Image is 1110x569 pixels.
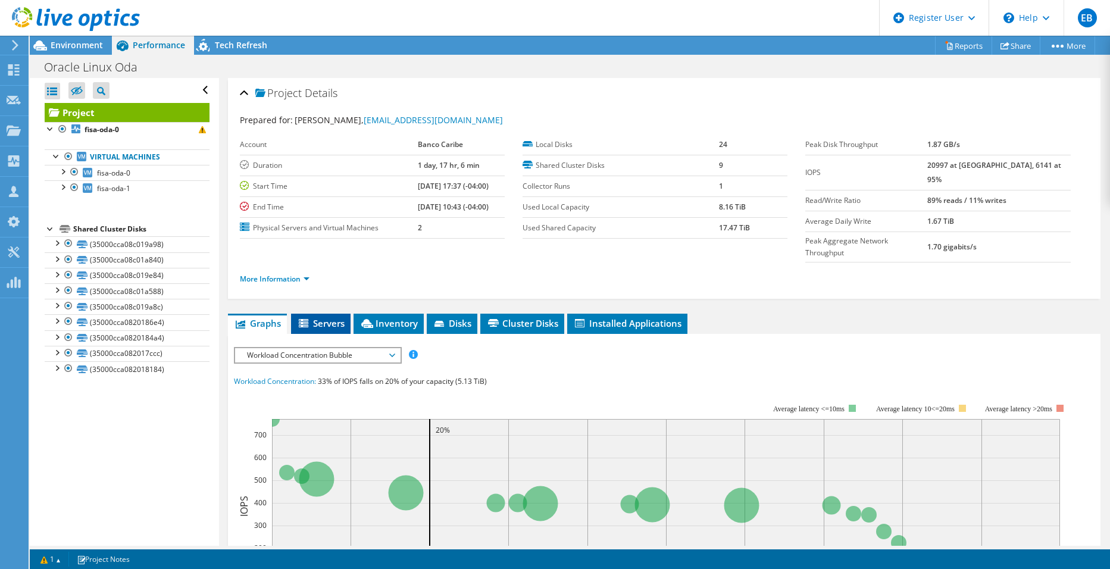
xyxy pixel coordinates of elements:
[295,114,503,126] span: [PERSON_NAME],
[359,317,418,329] span: Inventory
[418,139,463,149] b: Banco Caribe
[97,183,130,193] span: fisa-oda-1
[45,165,210,180] a: fisa-oda-0
[297,317,345,329] span: Servers
[805,195,927,207] label: Read/Write Ratio
[433,317,471,329] span: Disks
[45,252,210,268] a: (35000cca08c01a840)
[45,180,210,196] a: fisa-oda-1
[523,180,719,192] label: Collector Runs
[241,348,394,362] span: Workload Concentration Bubble
[97,168,130,178] span: fisa-oda-0
[240,201,418,213] label: End Time
[254,498,267,508] text: 400
[254,543,267,553] text: 200
[1078,8,1097,27] span: EB
[45,283,210,299] a: (35000cca08c01a588)
[45,103,210,122] a: Project
[523,160,719,171] label: Shared Cluster Disks
[719,223,750,233] b: 17.47 TiB
[523,201,719,213] label: Used Local Capacity
[45,149,210,165] a: Virtual Machines
[45,346,210,361] a: (35000cca082017ccc)
[418,202,489,212] b: [DATE] 10:43 (-04:00)
[240,180,418,192] label: Start Time
[237,496,251,517] text: IOPS
[984,405,1052,413] text: Average latency >20ms
[992,36,1040,55] a: Share
[927,160,1061,185] b: 20997 at [GEOGRAPHIC_DATA], 6141 at 95%
[133,39,185,51] span: Performance
[935,36,992,55] a: Reports
[85,124,119,135] b: fisa-oda-0
[45,361,210,377] a: (35000cca082018184)
[418,160,480,170] b: 1 day, 17 hr, 6 min
[573,317,681,329] span: Installed Applications
[418,181,489,191] b: [DATE] 17:37 (-04:00)
[240,139,418,151] label: Account
[254,520,267,530] text: 300
[254,430,267,440] text: 700
[719,202,746,212] b: 8.16 TiB
[805,235,927,259] label: Peak Aggregate Network Throughput
[45,314,210,330] a: (35000cca0820186e4)
[254,452,267,462] text: 600
[305,86,337,100] span: Details
[773,405,845,413] tspan: Average latency <=10ms
[805,215,927,227] label: Average Daily Write
[1003,12,1014,23] svg: \n
[364,114,503,126] a: [EMAIL_ADDRESS][DOMAIN_NAME]
[45,330,210,346] a: (35000cca0820184a4)
[927,195,1006,205] b: 89% reads / 11% writes
[45,268,210,283] a: (35000cca08c019e84)
[39,61,156,74] h1: Oracle Linux Oda
[523,139,719,151] label: Local Disks
[234,376,316,386] span: Workload Concentration:
[805,167,927,179] label: IOPS
[719,181,723,191] b: 1
[318,376,487,386] span: 33% of IOPS falls on 20% of your capacity (5.13 TiB)
[719,160,723,170] b: 9
[719,139,727,149] b: 24
[240,222,418,234] label: Physical Servers and Virtual Machines
[418,223,422,233] b: 2
[523,222,719,234] label: Used Shared Capacity
[68,552,138,567] a: Project Notes
[45,236,210,252] a: (35000cca08c019a98)
[805,139,927,151] label: Peak Disk Throughput
[927,216,954,226] b: 1.67 TiB
[240,114,293,126] label: Prepared for:
[240,274,309,284] a: More Information
[927,139,960,149] b: 1.87 GB/s
[240,160,418,171] label: Duration
[32,552,69,567] a: 1
[45,299,210,314] a: (35000cca08c019a8c)
[73,222,210,236] div: Shared Cluster Disks
[436,425,450,435] text: 20%
[255,87,302,99] span: Project
[234,317,281,329] span: Graphs
[876,405,955,413] tspan: Average latency 10<=20ms
[1040,36,1095,55] a: More
[927,242,977,252] b: 1.70 gigabits/s
[254,475,267,485] text: 500
[45,122,210,137] a: fisa-oda-0
[51,39,103,51] span: Environment
[486,317,558,329] span: Cluster Disks
[215,39,267,51] span: Tech Refresh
